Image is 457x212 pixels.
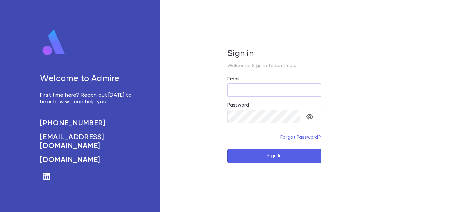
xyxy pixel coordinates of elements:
h5: Sign in [227,49,321,59]
p: Welcome! Sign in to continue. [227,63,321,68]
a: [EMAIL_ADDRESS][DOMAIN_NAME] [40,133,133,150]
a: Forgot Password? [280,135,321,140]
label: Password [227,102,249,108]
label: Email [227,76,240,82]
button: toggle password visibility [303,110,316,123]
a: [DOMAIN_NAME] [40,156,133,164]
button: Sign In [227,149,321,163]
img: logo [40,29,68,56]
h5: Welcome to Admire [40,74,133,84]
p: First time here? Reach out [DATE] to hear how we can help you. [40,92,133,105]
a: [PHONE_NUMBER] [40,119,133,128]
